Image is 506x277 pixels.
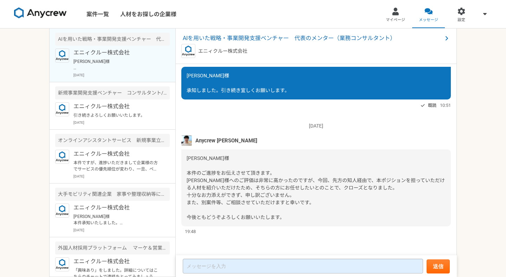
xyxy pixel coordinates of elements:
p: [DATE] [73,72,170,78]
span: 19:48 [185,228,196,235]
span: メッセージ [419,17,438,23]
p: [DATE] [73,227,170,233]
p: エニィクルー株式会社 [73,49,160,57]
span: 既読 [428,101,436,110]
p: エニィクルー株式会社 [198,47,247,55]
img: logo_text_blue_01.png [55,150,69,164]
span: マイページ [386,17,405,23]
p: エニィクルー株式会社 [73,204,160,212]
img: logo_text_blue_01.png [55,257,69,271]
img: logo_text_blue_01.png [55,49,69,63]
span: [PERSON_NAME]様 承知しました。引き続き宜しくお願いします。 [187,73,290,93]
img: 8DqYSo04kwAAAAASUVORK5CYII= [14,7,67,19]
img: logo_text_blue_01.png [55,102,69,116]
img: logo_text_blue_01.png [181,44,195,58]
span: 設定 [458,17,465,23]
img: %E3%83%95%E3%82%9A%E3%83%AD%E3%83%95%E3%82%A3%E3%83%BC%E3%83%AB%E7%94%BB%E5%83%8F%E3%81%AE%E3%82%... [181,135,192,146]
span: [PERSON_NAME]様 本件のご進捗をお伝えさせて頂きます。 [PERSON_NAME]様へのご評価は非常に高かったのですが、今回、先方の知人経由で、本ポジションを担っていただける人材を紹... [187,155,445,220]
p: [DATE] [181,122,451,130]
span: Anycrew [PERSON_NAME] [195,137,257,144]
button: 送信 [427,259,450,273]
p: [PERSON_NAME]様 本件承知いたしました。 また何かございましたら、よろしくお願いいたします。 [73,213,160,226]
span: AIを用いた戦略・事業開発支援ベンチャー 代表のメンター（業務コンサルタント） [183,34,442,43]
img: logo_text_blue_01.png [55,204,69,218]
p: エニィクルー株式会社 [73,150,160,158]
p: [DATE] [73,174,170,179]
div: 大手モビリティ関連企業 家事や整理収納等に関する企画・リサーチ・アドバイザー業務 [55,188,170,201]
div: オンラインアシスタントサービス 新規事業立ち上げ（新規事業PM） [55,134,170,147]
p: エニィクルー株式会社 [73,102,160,111]
p: [DATE] [73,120,170,125]
p: 本件ですが、進捗いただきまして企業様の方でサービスの優先順位が変わり、一旦、ペンディングという形となりました。ご紹介に至らず申し訳ございません。 よろしくお願いいたします。 [73,160,160,172]
span: 10:51 [440,102,451,109]
p: 引き続きよろしくお願いいたします。 [73,112,160,118]
div: 外国人材採用プラットフォーム マーケ＆営業プロセス改善・強化（CRO相当） [55,241,170,255]
div: 新規事業開発支援ベンチャー コンサルタント/PM [55,86,170,99]
div: AIを用いた戦略・事業開発支援ベンチャー 代表のメンター（業務コンサルタント） [55,33,170,46]
p: エニィクルー株式会社 [73,257,160,266]
p: [PERSON_NAME]様 本件のご進捗をお伝えさせて頂きます。 [PERSON_NAME]様へのご評価は非常に高かったのですが、今回、先方の知人経由で、本ポジションを担っていただける人材を紹... [73,58,160,71]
